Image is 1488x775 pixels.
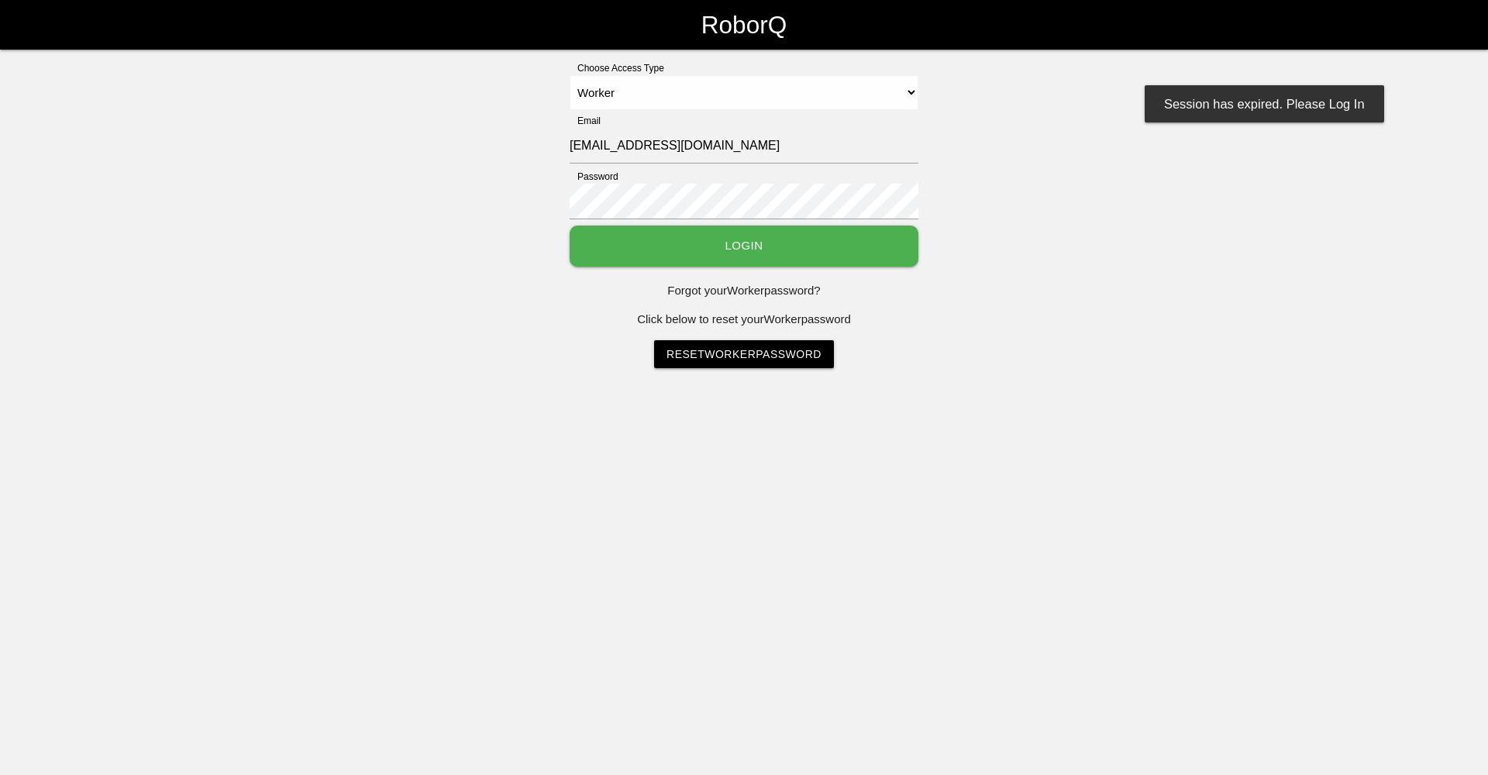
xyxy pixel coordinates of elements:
[654,340,834,368] a: ResetWorkerPassword
[570,282,918,300] p: Forgot your Worker password?
[570,114,601,128] label: Email
[570,170,618,184] label: Password
[570,311,918,329] p: Click below to reset your Worker password
[570,226,918,267] button: Login
[1145,85,1384,122] div: Session has expired. Please Log In
[570,61,664,75] label: Choose Access Type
